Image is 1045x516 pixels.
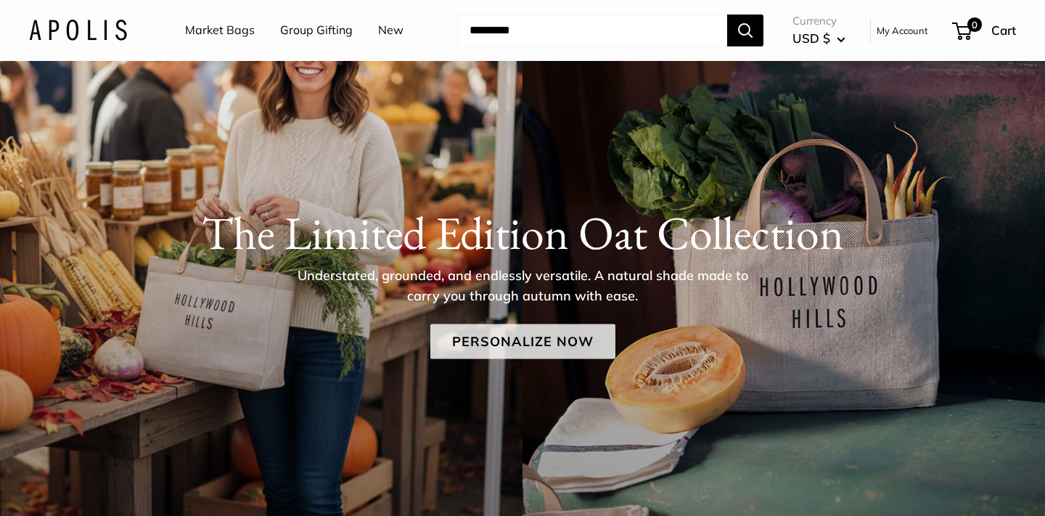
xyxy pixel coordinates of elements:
p: Understated, grounded, and endlessly versatile. A natural shade made to carry you through autumn ... [287,265,758,306]
span: Currency [792,11,845,31]
a: My Account [877,22,928,39]
a: Personalize Now [430,324,615,359]
a: Group Gifting [280,20,353,41]
input: Search... [458,15,727,46]
span: 0 [967,17,982,32]
a: 0 Cart [954,19,1016,42]
button: USD $ [792,27,845,50]
h1: The Limited Edition Oat Collection [29,205,1016,260]
a: New [378,20,403,41]
img: Apolis [29,20,127,41]
span: USD $ [792,30,830,46]
a: Market Bags [185,20,255,41]
span: Cart [991,22,1016,38]
button: Search [727,15,763,46]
